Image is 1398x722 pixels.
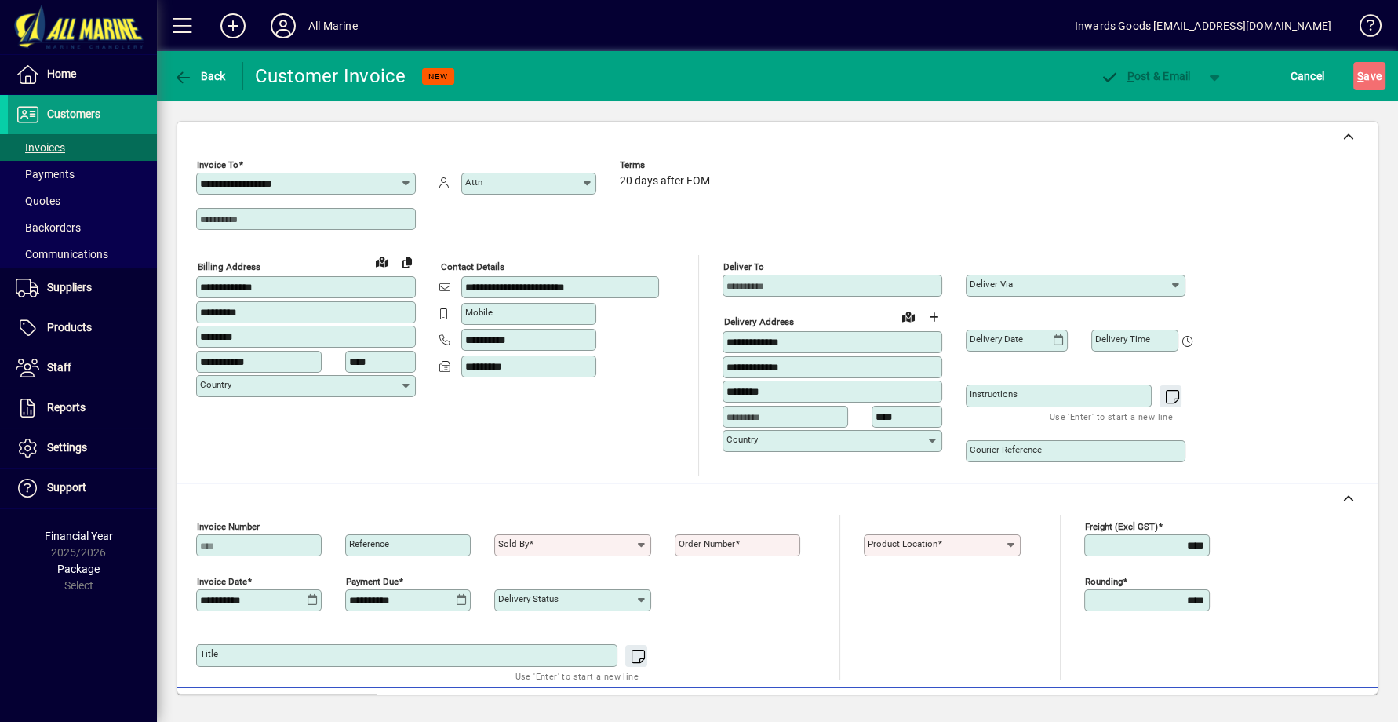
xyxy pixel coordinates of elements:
mat-hint: Use 'Enter' to start a new line [1050,407,1173,425]
a: View on map [370,249,395,274]
button: Profile [258,12,308,40]
a: Backorders [8,214,157,241]
a: Payments [8,161,157,188]
span: Suppliers [47,281,92,294]
mat-label: Invoice To [197,159,238,170]
span: Payments [16,168,75,180]
span: Cancel [1291,64,1325,89]
button: Choose address [921,304,946,330]
button: Copy to Delivery address [395,250,420,275]
mat-label: Product location [868,538,937,549]
span: P [1127,70,1134,82]
span: Back [173,70,226,82]
mat-label: Delivery date [970,334,1023,345]
mat-label: Delivery status [498,593,559,604]
span: Support [47,481,86,494]
a: Communications [8,241,157,268]
mat-label: Attn [465,177,482,188]
span: Settings [47,441,87,454]
mat-label: Deliver To [723,261,764,272]
a: Staff [8,348,157,388]
button: Save [1353,62,1385,90]
mat-label: Country [200,379,231,390]
div: All Marine [308,13,358,38]
span: Reports [47,401,86,414]
mat-label: Country [726,434,758,445]
mat-label: Mobile [465,307,493,318]
app-page-header-button: Back [157,62,243,90]
mat-label: Courier Reference [970,444,1042,455]
a: Invoices [8,134,157,161]
mat-label: Invoice number [197,521,260,532]
mat-label: Deliver via [970,279,1013,290]
mat-label: Invoice date [197,576,247,587]
mat-label: Instructions [970,388,1018,399]
button: Back [169,62,230,90]
span: Package [57,563,100,575]
span: Quotes [16,195,60,207]
span: 20 days after EOM [620,175,710,188]
a: Knowledge Base [1347,3,1378,54]
a: Support [8,469,157,508]
a: Home [8,55,157,94]
a: Suppliers [8,268,157,308]
span: Customers [47,108,100,120]
a: Reports [8,388,157,428]
span: Invoices [16,141,65,154]
button: Cancel [1287,62,1329,90]
mat-label: Freight (excl GST) [1085,521,1158,532]
mat-label: Delivery time [1095,334,1150,345]
a: Quotes [8,188,157,214]
span: Terms [620,160,714,170]
span: Financial Year [45,530,113,542]
span: ost & Email [1100,70,1191,82]
a: Settings [8,428,157,468]
a: View on map [896,304,921,329]
mat-label: Rounding [1085,576,1123,587]
span: Staff [47,361,71,374]
span: NEW [428,71,448,82]
span: ave [1357,64,1382,89]
span: Products [47,321,92,334]
mat-hint: Use 'Enter' to start a new line [515,667,639,685]
button: Post & Email [1092,62,1199,90]
mat-label: Order number [679,538,735,549]
span: Communications [16,248,108,261]
button: Add [208,12,258,40]
span: Home [47,67,76,80]
span: S [1357,70,1363,82]
a: Products [8,308,157,348]
div: Customer Invoice [255,64,406,89]
mat-label: Payment due [346,576,399,587]
mat-label: Sold by [498,538,529,549]
span: Backorders [16,221,81,234]
div: Inwards Goods [EMAIL_ADDRESS][DOMAIN_NAME] [1075,13,1331,38]
mat-label: Reference [349,538,389,549]
mat-label: Title [200,648,218,659]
